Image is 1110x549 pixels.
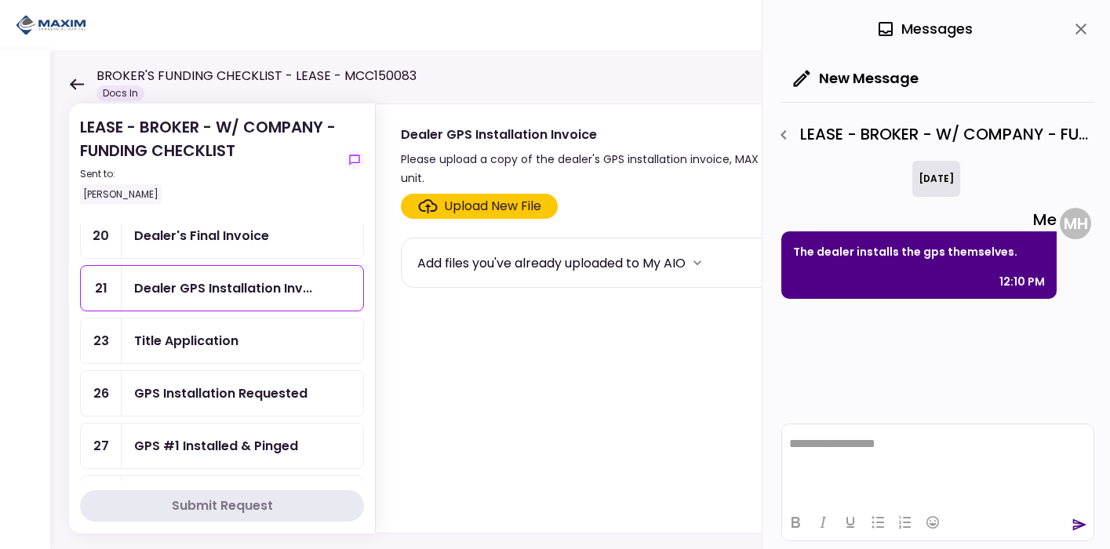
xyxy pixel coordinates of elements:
div: Messages [876,17,973,41]
div: LEASE - BROKER - W/ COMPANY - FUNDING CHECKLIST - Dealer GPS Installation Invoice [770,122,1094,148]
button: Italic [810,511,836,533]
div: Dealer's Final Invoice [134,226,269,245]
div: 21 [81,266,122,311]
a: 21Dealer GPS Installation Invoice [80,265,364,311]
div: 26 [81,371,122,416]
button: Submit Request [80,490,364,522]
div: 27 [81,424,122,468]
div: M H [1060,208,1091,239]
button: Bullet list [864,511,891,533]
iframe: Rich Text Area [782,424,1094,504]
div: Dealer GPS Installation InvoicePlease upload a copy of the dealer's GPS installation invoice, MAX... [375,104,1079,533]
a: 28GPS #2 Installed & Pinged [80,475,364,522]
div: [PERSON_NAME] [80,184,162,205]
button: send [1072,517,1087,533]
div: GPS #1 Installed & Pinged [134,436,298,456]
button: show-messages [345,151,364,169]
div: 12:10 PM [999,272,1045,291]
img: Partner icon [16,13,86,37]
button: close [1068,16,1094,42]
button: more [686,251,709,274]
h1: BROKER'S FUNDING CHECKLIST - LEASE - MCC150083 [96,67,417,85]
div: Docs In [96,85,144,101]
div: Title Application [134,331,238,351]
p: The dealer installs the gps themselves. [793,242,1045,261]
button: Numbered list [892,511,919,533]
button: New Message [781,58,931,99]
a: 23Title Application [80,318,364,364]
div: 23 [81,318,122,363]
div: Submit Request [172,496,273,515]
div: [DATE] [912,161,960,197]
a: 20Dealer's Final Invoice [80,213,364,259]
button: Bold [782,511,809,533]
div: GPS Installation Requested [134,384,308,403]
div: Dealer GPS Installation Invoice [134,278,312,298]
span: Click here to upload the required document [401,194,558,219]
div: Dealer GPS Installation Invoice [401,125,953,144]
div: 28 [81,476,122,521]
button: Underline [837,511,864,533]
div: Sent to: [80,167,339,181]
a: 27GPS #1 Installed & Pinged [80,423,364,469]
a: 26GPS Installation Requested [80,370,364,416]
div: Upload New File [444,197,541,216]
button: Emojis [919,511,946,533]
div: Add files you've already uploaded to My AIO [417,253,686,273]
div: Please upload a copy of the dealer's GPS installation invoice, MAX reimbursement is $50 per GPS u... [401,150,953,187]
div: 20 [81,213,122,258]
div: Me [781,208,1057,231]
div: LEASE - BROKER - W/ COMPANY - FUNDING CHECKLIST [80,115,339,205]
